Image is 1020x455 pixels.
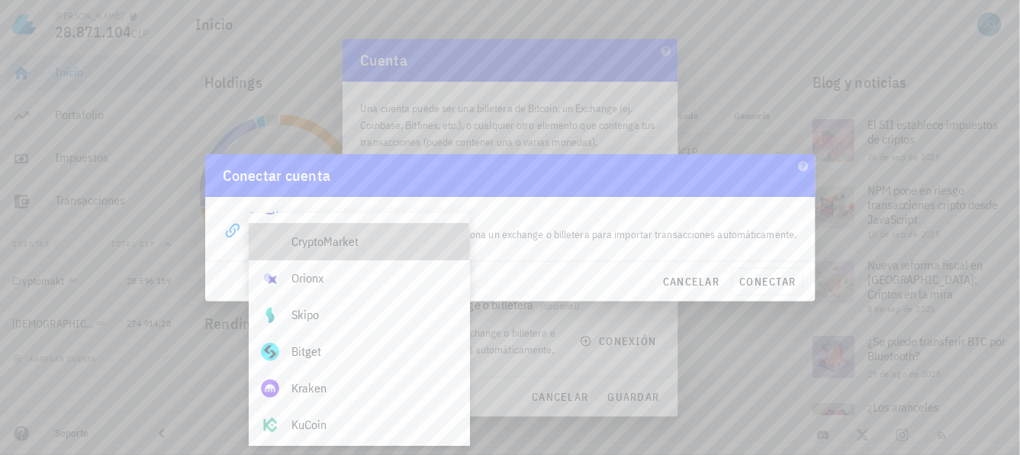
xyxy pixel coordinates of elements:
[738,275,796,289] span: conectar
[291,234,458,249] div: CryptoMarket
[656,268,726,295] button: cancelar
[291,418,458,432] div: KuCoin
[291,381,458,395] div: Kraken
[224,163,331,188] div: Conectar cuenta
[291,308,458,322] div: Skipo
[291,344,458,359] div: Bitget
[411,217,806,252] div: Selecciona un exchange o billetera para importar transacciones automáticamente.
[662,275,719,289] span: cancelar
[291,271,458,286] div: Orionx
[249,209,284,221] label: Conexión
[732,268,803,295] button: conectar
